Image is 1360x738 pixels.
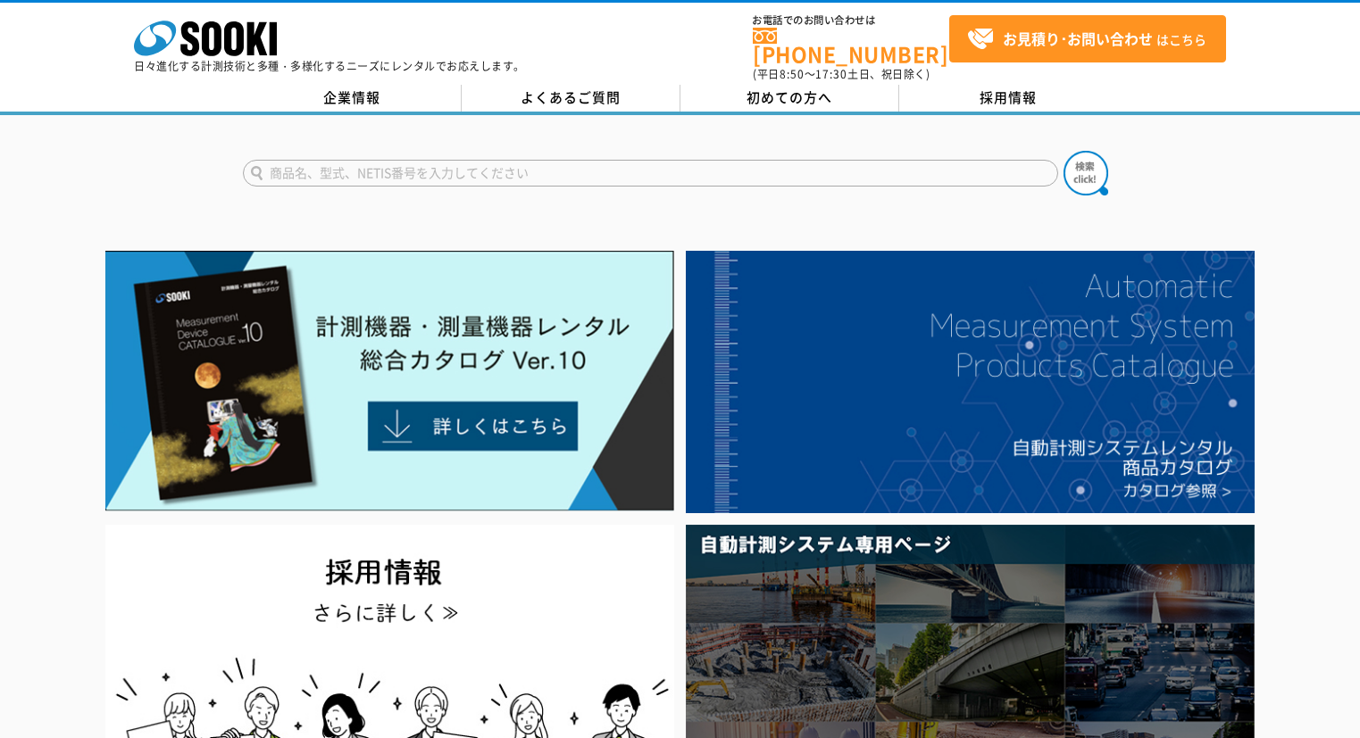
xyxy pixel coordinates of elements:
a: よくあるご質問 [462,85,680,112]
span: お電話でのお問い合わせは [753,15,949,26]
p: 日々進化する計測技術と多種・多様化するニーズにレンタルでお応えします。 [134,61,525,71]
img: btn_search.png [1064,151,1108,195]
span: 8:50 [780,66,805,82]
a: お見積り･お問い合わせはこちら [949,15,1226,62]
span: 初めての方へ [747,87,832,107]
a: 企業情報 [243,85,462,112]
input: 商品名、型式、NETIS番号を入力してください [243,160,1058,187]
a: 初めての方へ [680,85,899,112]
img: 自動計測システムカタログ [686,251,1255,513]
img: Catalog Ver10 [105,251,674,511]
span: (平日 ～ 土日、祝日除く) [753,66,930,82]
span: 17:30 [815,66,847,82]
span: はこちら [967,26,1206,53]
strong: お見積り･お問い合わせ [1003,28,1153,49]
a: 採用情報 [899,85,1118,112]
a: [PHONE_NUMBER] [753,28,949,64]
